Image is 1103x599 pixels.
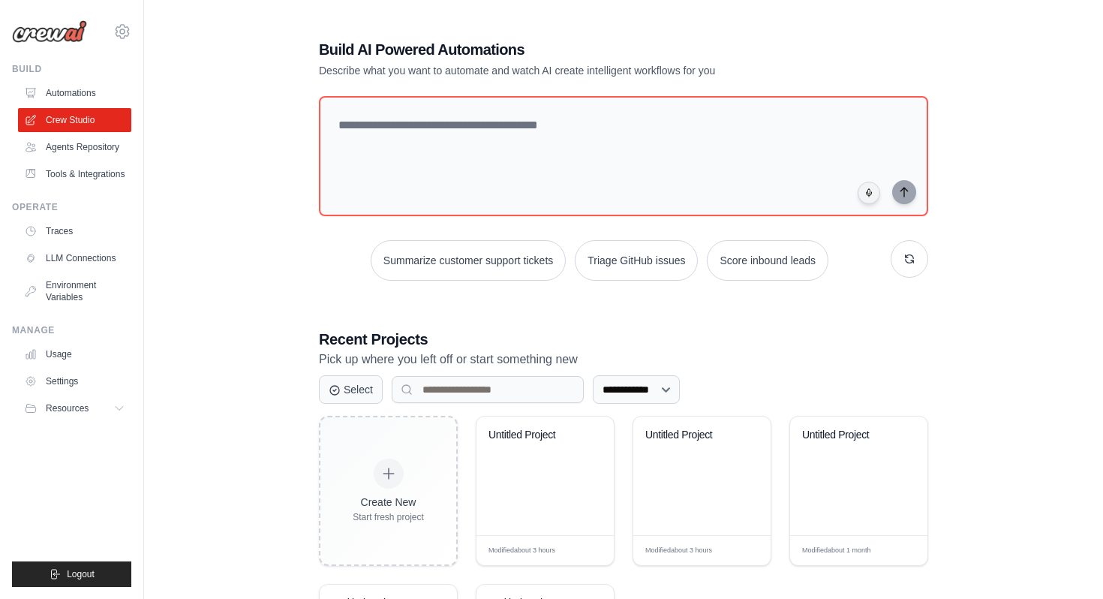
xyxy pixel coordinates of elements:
[319,329,928,350] h3: Recent Projects
[707,240,828,281] button: Score inbound leads
[353,495,424,510] div: Create New
[18,396,131,420] button: Resources
[371,240,566,281] button: Summarize customer support tickets
[575,240,698,281] button: Triage GitHub issues
[319,39,823,60] h1: Build AI Powered Automations
[891,240,928,278] button: Get new suggestions
[18,342,131,366] a: Usage
[645,546,712,556] span: Modified about 3 hours
[802,546,871,556] span: Modified about 1 month
[18,81,131,105] a: Automations
[488,429,579,442] div: Untitled Project
[67,568,95,580] span: Logout
[18,219,131,243] a: Traces
[12,201,131,213] div: Operate
[735,545,748,556] span: Edit
[18,273,131,309] a: Environment Variables
[18,246,131,270] a: LLM Connections
[319,350,928,369] p: Pick up where you left off or start something new
[12,20,87,43] img: Logo
[319,375,383,404] button: Select
[353,511,424,523] div: Start fresh project
[645,429,736,442] div: Untitled Project
[579,545,591,556] span: Edit
[892,545,905,556] span: Edit
[12,561,131,587] button: Logout
[488,546,555,556] span: Modified about 3 hours
[46,402,89,414] span: Resources
[319,63,823,78] p: Describe what you want to automate and watch AI create intelligent workflows for you
[18,162,131,186] a: Tools & Integrations
[858,182,880,204] button: Click to speak your automation idea
[802,429,893,442] div: Untitled Project
[18,135,131,159] a: Agents Repository
[18,108,131,132] a: Crew Studio
[18,369,131,393] a: Settings
[12,324,131,336] div: Manage
[12,63,131,75] div: Build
